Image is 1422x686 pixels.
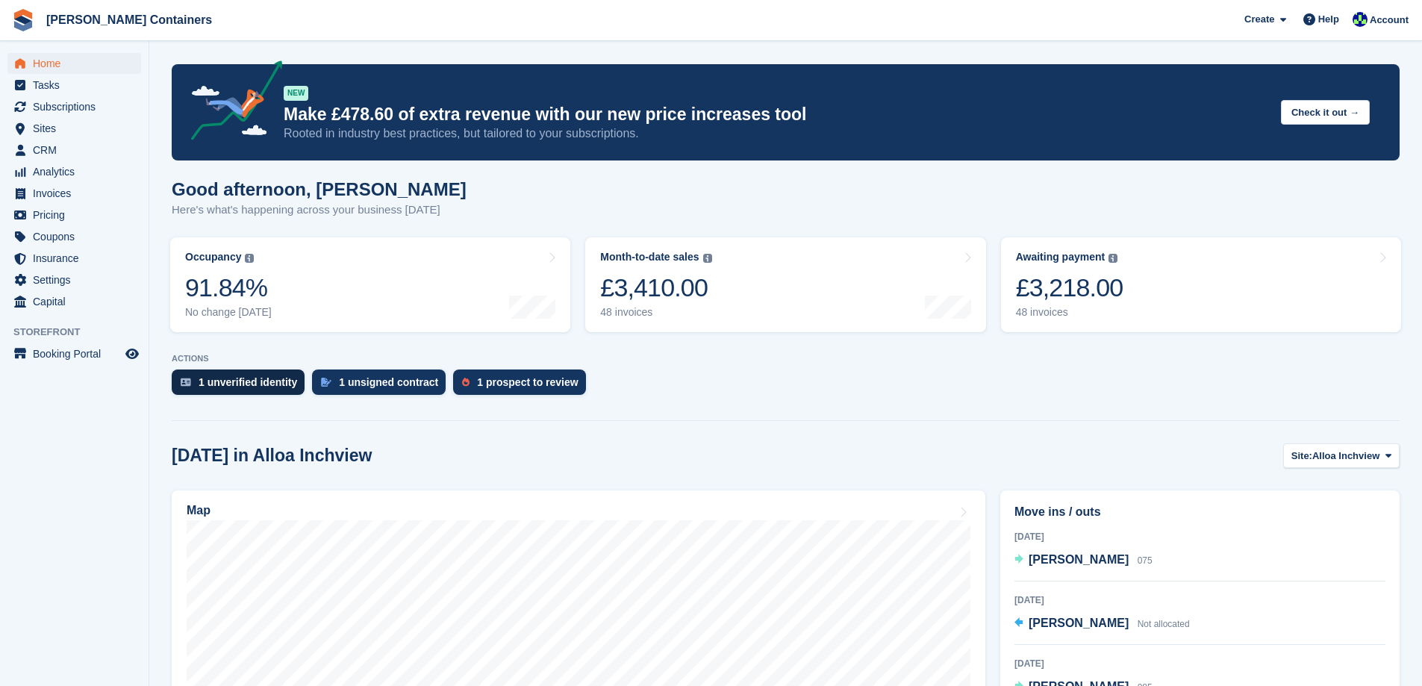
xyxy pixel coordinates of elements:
[1014,614,1190,634] a: [PERSON_NAME] Not allocated
[33,291,122,312] span: Capital
[12,9,34,31] img: stora-icon-8386f47178a22dfd0bd8f6a31ec36ba5ce8667c1dd55bd0f319d3a0aa187defe.svg
[33,96,122,117] span: Subscriptions
[33,118,122,139] span: Sites
[1014,503,1385,521] h2: Move ins / outs
[1014,551,1153,570] a: [PERSON_NAME] 075
[7,248,141,269] a: menu
[1014,657,1385,670] div: [DATE]
[339,376,438,388] div: 1 unsigned contract
[284,104,1269,125] p: Make £478.60 of extra revenue with our new price increases tool
[600,272,711,303] div: £3,410.00
[1016,272,1123,303] div: £3,218.00
[245,254,254,263] img: icon-info-grey-7440780725fd019a000dd9b08b2336e03edf1995a4989e88bcd33f0948082b44.svg
[7,161,141,182] a: menu
[172,369,312,402] a: 1 unverified identity
[172,202,467,219] p: Here's what's happening across your business [DATE]
[7,183,141,204] a: menu
[462,378,470,387] img: prospect-51fa495bee0391a8d652442698ab0144808aea92771e9ea1ae160a38d050c398.svg
[187,504,211,517] h2: Map
[1108,254,1117,263] img: icon-info-grey-7440780725fd019a000dd9b08b2336e03edf1995a4989e88bcd33f0948082b44.svg
[7,205,141,225] a: menu
[1291,449,1312,464] span: Site:
[7,140,141,160] a: menu
[1244,12,1274,27] span: Create
[1014,530,1385,543] div: [DATE]
[477,376,578,388] div: 1 prospect to review
[172,179,467,199] h1: Good afternoon, [PERSON_NAME]
[1016,306,1123,319] div: 48 invoices
[33,269,122,290] span: Settings
[1029,617,1129,629] span: [PERSON_NAME]
[123,345,141,363] a: Preview store
[1138,555,1153,566] span: 075
[1318,12,1339,27] span: Help
[7,118,141,139] a: menu
[7,226,141,247] a: menu
[178,60,283,146] img: price-adjustments-announcement-icon-8257ccfd72463d97f412b2fc003d46551f7dbcb40ab6d574587a9cd5c0d94...
[33,226,122,247] span: Coupons
[1312,449,1379,464] span: Alloa Inchview
[321,378,331,387] img: contract_signature_icon-13c848040528278c33f63329250d36e43548de30e8caae1d1a13099fd9432cc5.svg
[1281,100,1370,125] button: Check it out →
[1283,443,1400,468] button: Site: Alloa Inchview
[1370,13,1409,28] span: Account
[600,306,711,319] div: 48 invoices
[33,53,122,74] span: Home
[7,96,141,117] a: menu
[284,125,1269,142] p: Rooted in industry best practices, but tailored to your subscriptions.
[7,269,141,290] a: menu
[7,343,141,364] a: menu
[1014,593,1385,607] div: [DATE]
[1016,251,1106,264] div: Awaiting payment
[33,183,122,204] span: Invoices
[13,325,149,340] span: Storefront
[33,75,122,96] span: Tasks
[1138,619,1190,629] span: Not allocated
[185,272,272,303] div: 91.84%
[33,140,122,160] span: CRM
[33,343,122,364] span: Booking Portal
[40,7,218,32] a: [PERSON_NAME] Containers
[284,86,308,101] div: NEW
[170,237,570,332] a: Occupancy 91.84% No change [DATE]
[181,378,191,387] img: verify_identity-adf6edd0f0f0b5bbfe63781bf79b02c33cf7c696d77639b501bdc392416b5a36.svg
[312,369,453,402] a: 1 unsigned contract
[185,306,272,319] div: No change [DATE]
[172,446,372,466] h2: [DATE] in Alloa Inchview
[1001,237,1401,332] a: Awaiting payment £3,218.00 48 invoices
[185,251,241,264] div: Occupancy
[1353,12,1368,27] img: Audra Whitelaw
[172,354,1400,364] p: ACTIONS
[7,75,141,96] a: menu
[7,53,141,74] a: menu
[33,248,122,269] span: Insurance
[703,254,712,263] img: icon-info-grey-7440780725fd019a000dd9b08b2336e03edf1995a4989e88bcd33f0948082b44.svg
[453,369,593,402] a: 1 prospect to review
[7,291,141,312] a: menu
[33,205,122,225] span: Pricing
[33,161,122,182] span: Analytics
[585,237,985,332] a: Month-to-date sales £3,410.00 48 invoices
[1029,553,1129,566] span: [PERSON_NAME]
[199,376,297,388] div: 1 unverified identity
[600,251,699,264] div: Month-to-date sales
